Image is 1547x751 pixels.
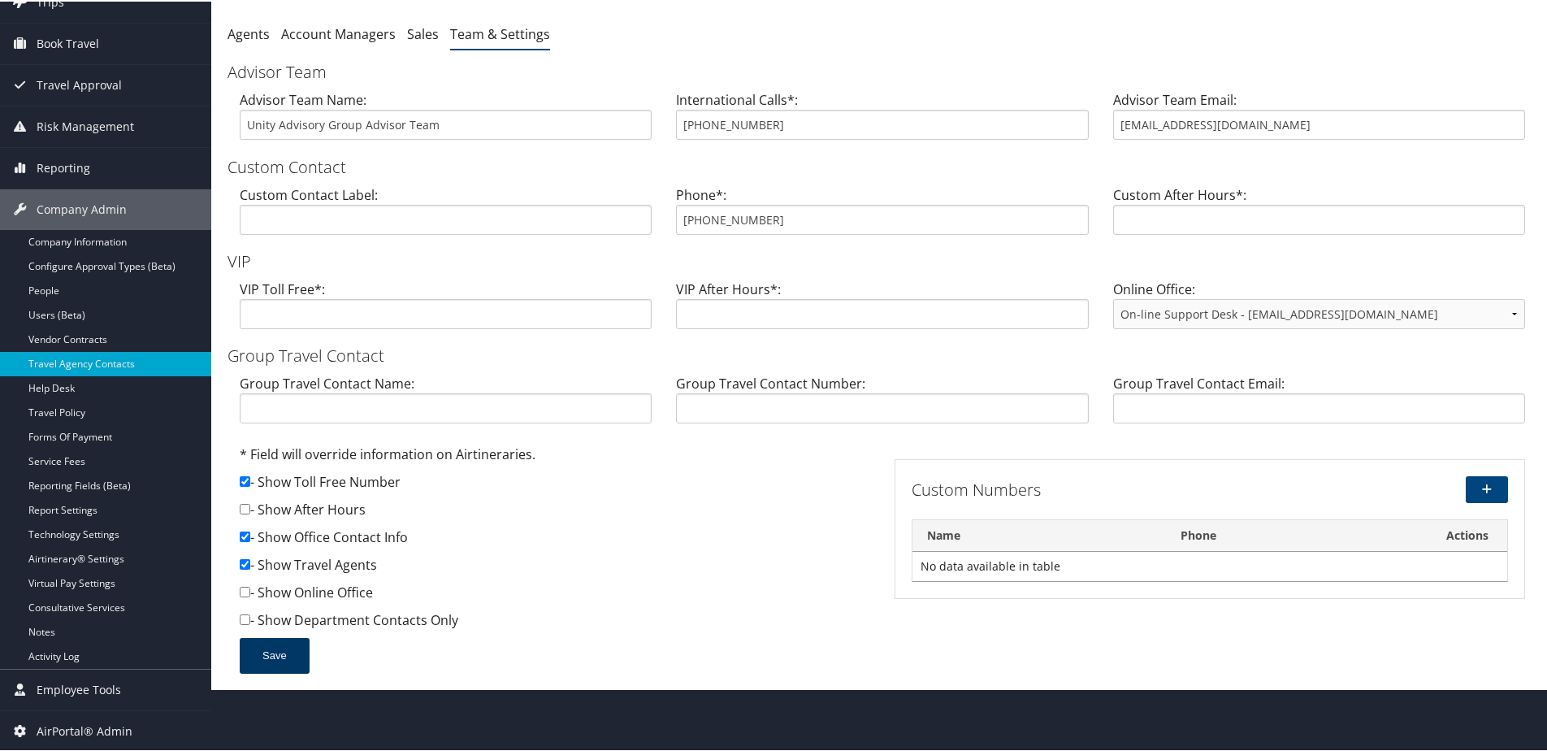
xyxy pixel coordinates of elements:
td: No data available in table [912,550,1507,580]
a: Account Managers [281,24,396,41]
h3: Custom Contact [227,154,1537,177]
button: Save [240,636,310,672]
th: Actions: activate to sort column ascending [1428,519,1507,550]
th: Phone: activate to sort column ascending [1166,519,1428,550]
div: Group Travel Contact Name: [227,372,664,435]
div: International Calls*: [664,89,1100,151]
span: Risk Management [37,105,134,145]
div: - Show Office Contact Info [240,526,870,553]
h3: Custom Numbers [912,477,1305,500]
div: VIP Toll Free*: [227,278,664,341]
a: Sales [407,24,439,41]
div: Online Office: [1101,278,1537,341]
span: Employee Tools [37,668,121,709]
div: Custom Contact Label: [227,184,664,246]
span: Reporting [37,146,90,187]
a: Agents [227,24,270,41]
div: - Show After Hours [240,498,870,526]
div: Group Travel Contact Email: [1101,372,1537,435]
div: - Show Department Contacts Only [240,609,870,636]
span: AirPortal® Admin [37,710,132,750]
div: Advisor Team Email: [1101,89,1537,151]
span: Travel Approval [37,63,122,104]
th: Name: activate to sort column descending [912,519,1166,550]
div: - Show Travel Agents [240,553,870,581]
h3: Advisor Team [227,59,1537,82]
div: - Show Toll Free Number [240,471,870,498]
div: - Show Online Office [240,581,870,609]
a: Team & Settings [450,24,550,41]
h3: Group Travel Contact [227,343,1537,366]
h3: VIP [227,249,1537,271]
span: Company Admin [37,188,127,228]
div: Group Travel Contact Number: [664,372,1100,435]
div: Advisor Team Name: [227,89,664,151]
div: VIP After Hours*: [664,278,1100,341]
div: Custom After Hours*: [1101,184,1537,246]
div: Phone*: [664,184,1100,246]
div: * Field will override information on Airtineraries. [240,443,870,471]
span: Book Travel [37,22,99,63]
